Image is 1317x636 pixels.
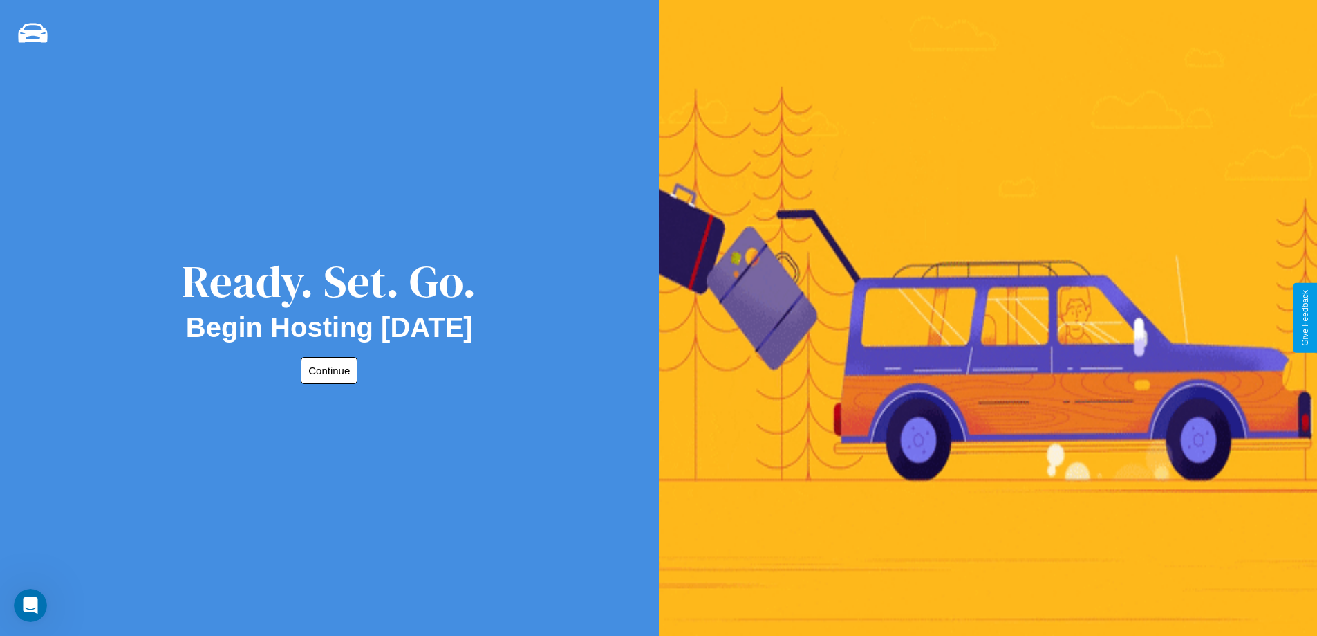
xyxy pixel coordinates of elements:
button: Continue [301,357,357,384]
div: Ready. Set. Go. [182,251,476,312]
h2: Begin Hosting [DATE] [186,312,473,343]
div: Give Feedback [1300,290,1310,346]
iframe: Intercom live chat [14,589,47,622]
